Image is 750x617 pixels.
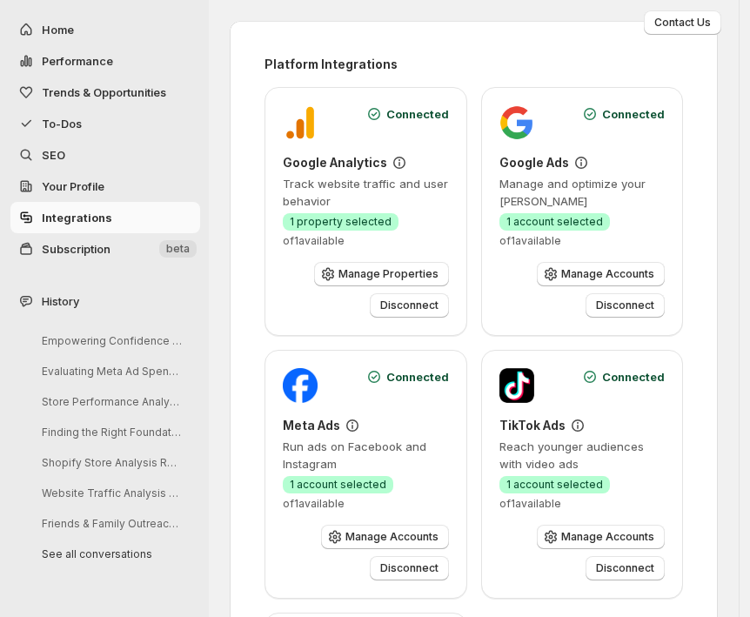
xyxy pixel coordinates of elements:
[499,234,561,248] span: of 1 available
[42,148,65,162] span: SEO
[28,327,193,354] button: Empowering Confidence Through Alabaster Apparel
[537,525,665,549] button: Manage Accounts
[338,267,439,281] span: Manage Properties
[499,438,666,473] p: Reach younger audiences with video ads
[283,368,318,403] img: Meta Ads logo
[10,14,200,45] button: Home
[10,45,200,77] button: Performance
[10,233,200,265] button: Subscription
[644,10,721,35] button: Contact Us
[283,154,387,171] h3: Google Analytics
[602,105,665,123] span: Connected
[380,298,439,312] span: Disconnect
[28,510,193,537] button: Friends & Family Outreach Spreadsheet Creation
[561,267,654,281] span: Manage Accounts
[345,530,439,544] span: Manage Accounts
[370,556,449,580] button: Disconnect
[42,242,110,256] span: Subscription
[506,478,603,492] span: 1 account selected
[283,234,345,248] span: of 1 available
[283,438,449,473] p: Run ads on Facebook and Instagram
[370,293,449,318] button: Disconnect
[42,85,166,99] span: Trends & Opportunities
[290,478,386,492] span: 1 account selected
[28,388,193,415] button: Store Performance Analysis and Recommendations
[265,56,683,73] h2: Platform Integrations
[602,368,665,386] span: Connected
[506,215,603,229] span: 1 account selected
[499,497,561,511] span: of 1 available
[499,175,666,210] p: Manage and optimize your [PERSON_NAME]
[42,54,113,68] span: Performance
[166,242,190,256] span: beta
[314,262,449,286] button: Manage Properties
[499,417,566,434] h3: TikTok Ads
[10,77,200,108] button: Trends & Opportunities
[499,105,534,140] img: Google Ads logo
[283,497,345,511] span: of 1 available
[10,202,200,233] a: Integrations
[499,368,534,403] img: TikTok Ads logo
[283,105,318,140] img: Google Analytics logo
[561,530,654,544] span: Manage Accounts
[654,16,711,30] span: Contact Us
[42,211,112,225] span: Integrations
[42,292,79,310] span: History
[10,171,200,202] a: Your Profile
[28,480,193,506] button: Website Traffic Analysis Breakdown
[10,108,200,139] button: To-Dos
[596,298,654,312] span: Disconnect
[28,449,193,476] button: Shopify Store Analysis Request
[283,417,340,434] h3: Meta Ads
[28,419,193,446] button: Finding the Right Foundation Match
[586,556,665,580] button: Disconnect
[42,117,82,131] span: To-Dos
[290,215,392,229] span: 1 property selected
[386,105,449,123] span: Connected
[586,293,665,318] button: Disconnect
[380,561,439,575] span: Disconnect
[499,154,569,171] h3: Google Ads
[28,540,193,567] button: See all conversations
[596,561,654,575] span: Disconnect
[283,175,449,210] p: Track website traffic and user behavior
[537,262,665,286] button: Manage Accounts
[10,139,200,171] a: SEO
[42,179,104,193] span: Your Profile
[42,23,74,37] span: Home
[386,368,449,386] span: Connected
[28,358,193,385] button: Evaluating Meta Ad Spend Performance
[321,525,449,549] button: Manage Accounts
